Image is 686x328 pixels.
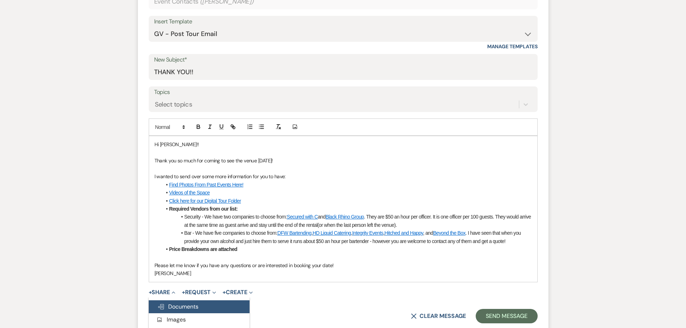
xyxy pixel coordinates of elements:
p: [PERSON_NAME] [154,269,532,277]
span: , and [423,230,433,236]
span: , [351,230,352,236]
span: , [383,230,384,236]
a: DFW Bartending [277,230,311,236]
p: I wanted to send over some more information for you to have: [154,172,532,180]
span: Images [156,316,186,323]
strong: Price Breakdowns are attached [169,246,237,252]
button: Share [149,289,176,295]
strong: Required Vendors from our list: [169,206,238,212]
a: HD Liquid Catering [313,230,351,236]
a: Beyond the Box [433,230,466,236]
button: Create [223,289,252,295]
span: + [149,289,152,295]
p: Thank you so much for coming to see the venue [DATE]! [154,157,532,165]
a: Click here for our Digital Tour Folder [169,198,241,204]
button: Images [149,313,250,326]
span: . They are $50 an hour per officer. It is one officer per 100 guests. They would arrive at the sa... [184,214,532,228]
p: Please let me know if you have any questions or are interested in booking your date! [154,261,532,269]
span: + [182,289,185,295]
a: Integrity Events [352,230,383,236]
a: Secured with C [287,214,318,220]
button: Request [182,289,216,295]
button: Documents [149,300,250,313]
span: + [223,289,226,295]
button: Clear message [411,313,466,319]
span: and [318,214,325,220]
p: Hi [PERSON_NAME]!! [154,140,532,148]
div: Select topics [155,99,192,109]
a: Black Rhino Group [326,214,364,220]
span: Security - We have two companies to choose from: [184,214,287,220]
div: Insert Template [154,17,532,27]
a: Hitched and Happy [385,230,423,236]
span: . I have seen that when you provide your own alcohol and just hire them to serve it runs about $5... [184,230,522,244]
span: Documents [157,303,198,310]
span: , [311,230,313,236]
button: Send Message [476,309,537,323]
a: Manage Templates [487,43,538,50]
a: Find Photos From Past Events Here! [169,182,243,188]
span: Bar - We have five companies to choose from: [184,230,278,236]
label: Topics [154,87,532,98]
label: New Subject* [154,55,532,65]
a: Videos of the Space [169,190,210,196]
